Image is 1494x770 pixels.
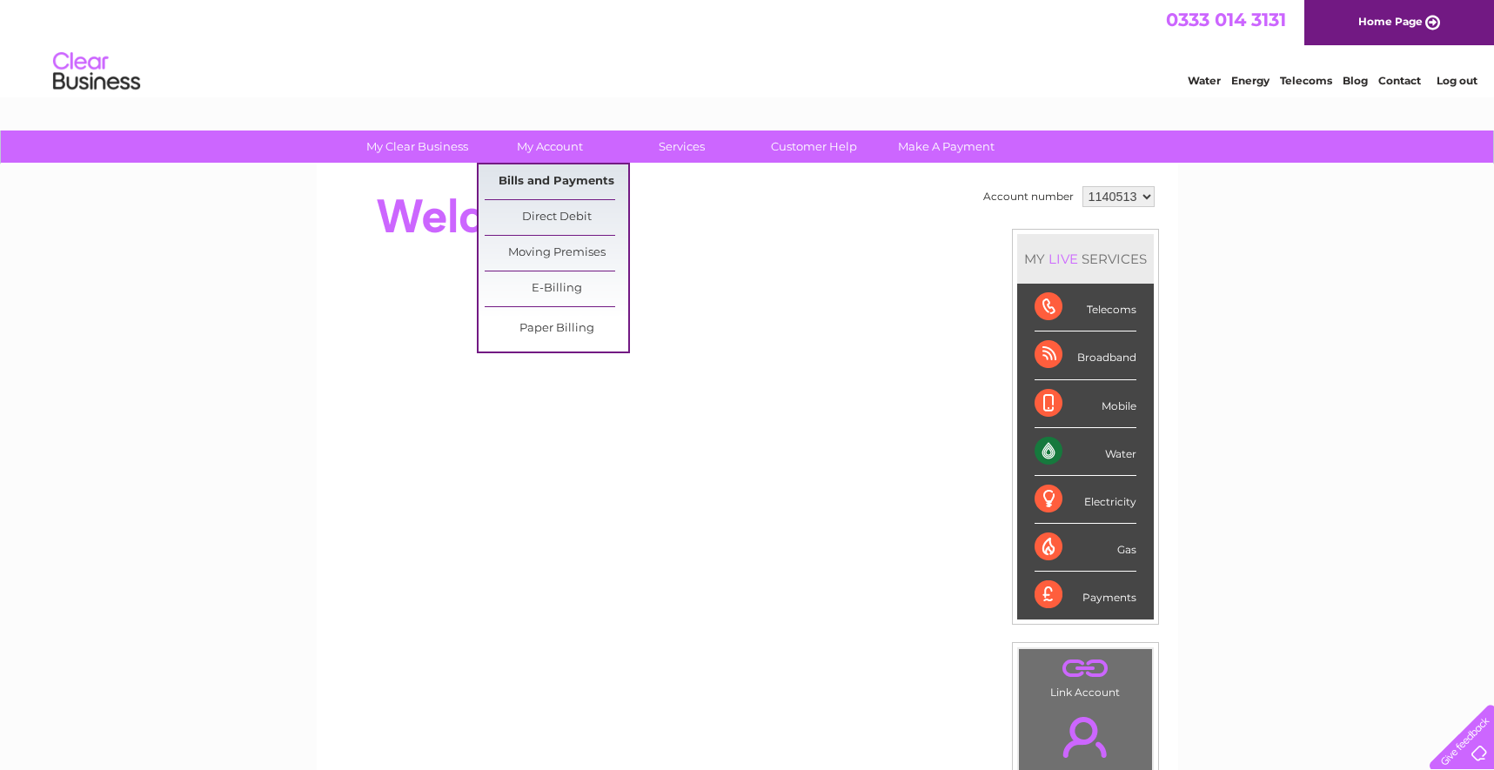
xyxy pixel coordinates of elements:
[52,45,141,98] img: logo.png
[1437,74,1477,87] a: Log out
[979,182,1078,211] td: Account number
[874,131,1018,163] a: Make A Payment
[1343,74,1368,87] a: Blog
[1045,251,1082,267] div: LIVE
[742,131,886,163] a: Customer Help
[345,131,489,163] a: My Clear Business
[1017,234,1154,284] div: MY SERVICES
[1035,331,1136,379] div: Broadband
[1166,9,1286,30] a: 0333 014 3131
[1035,476,1136,524] div: Electricity
[478,131,621,163] a: My Account
[1280,74,1332,87] a: Telecoms
[1035,524,1136,572] div: Gas
[1023,706,1148,767] a: .
[485,311,628,346] a: Paper Billing
[485,236,628,271] a: Moving Premises
[1035,572,1136,619] div: Payments
[337,10,1159,84] div: Clear Business is a trading name of Verastar Limited (registered in [GEOGRAPHIC_DATA] No. 3667643...
[1035,428,1136,476] div: Water
[610,131,754,163] a: Services
[1023,653,1148,684] a: .
[485,271,628,306] a: E-Billing
[1018,648,1153,703] td: Link Account
[1035,380,1136,428] div: Mobile
[1378,74,1421,87] a: Contact
[1035,284,1136,331] div: Telecoms
[1188,74,1221,87] a: Water
[485,164,628,199] a: Bills and Payments
[1231,74,1270,87] a: Energy
[485,200,628,235] a: Direct Debit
